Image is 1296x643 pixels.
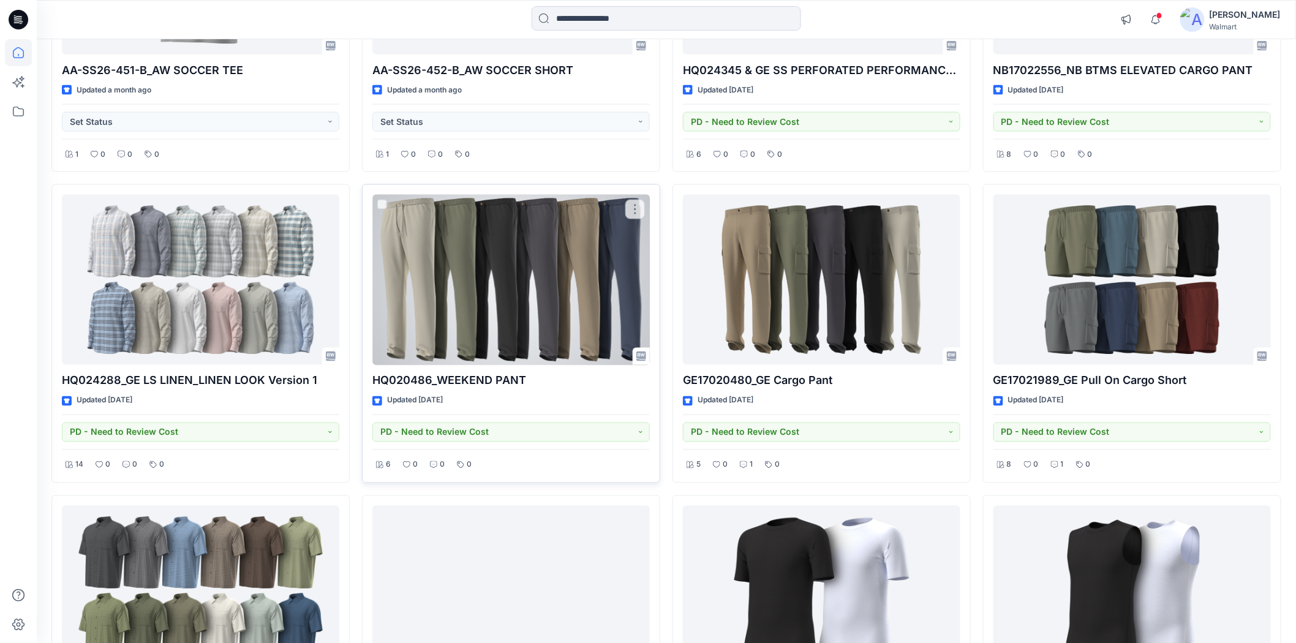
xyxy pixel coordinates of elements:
[750,459,753,472] p: 1
[1086,459,1091,472] p: 0
[77,84,151,97] p: Updated a month ago
[438,148,443,161] p: 0
[683,372,960,389] p: GE17020480_GE Cargo Pant
[683,195,960,365] a: GE17020480_GE Cargo Pant
[1210,22,1281,31] div: Walmart
[1061,459,1064,472] p: 1
[465,148,470,161] p: 0
[132,459,137,472] p: 0
[386,459,391,472] p: 6
[696,148,701,161] p: 6
[75,148,78,161] p: 1
[723,148,728,161] p: 0
[1210,7,1281,22] div: [PERSON_NAME]
[387,394,443,407] p: Updated [DATE]
[154,148,159,161] p: 0
[1180,7,1205,32] img: avatar
[411,148,416,161] p: 0
[77,394,132,407] p: Updated [DATE]
[467,459,472,472] p: 0
[159,459,164,472] p: 0
[127,148,132,161] p: 0
[698,84,753,97] p: Updated [DATE]
[372,62,650,79] p: AA-SS26-452-B_AW SOCCER SHORT
[993,62,1271,79] p: NB17022556_NB BTMS ELEVATED CARGO PANT
[1088,148,1093,161] p: 0
[777,148,782,161] p: 0
[698,394,753,407] p: Updated [DATE]
[387,84,462,97] p: Updated a month ago
[775,459,780,472] p: 0
[1007,459,1012,472] p: 8
[1007,148,1012,161] p: 8
[1008,394,1064,407] p: Updated [DATE]
[413,459,418,472] p: 0
[750,148,755,161] p: 0
[100,148,105,161] p: 0
[386,148,389,161] p: 1
[372,372,650,389] p: HQ020486_WEEKEND PANT
[696,459,701,472] p: 5
[440,459,445,472] p: 0
[993,195,1271,365] a: GE17021989_GE Pull On Cargo Short
[683,62,960,79] p: HQ024345 & GE SS PERFORATED PERFORMANCE TOP
[75,459,83,472] p: 14
[1008,84,1064,97] p: Updated [DATE]
[105,459,110,472] p: 0
[62,372,339,389] p: HQ024288_GE LS LINEN_LINEN LOOK Version 1
[372,195,650,365] a: HQ020486_WEEKEND PANT
[723,459,728,472] p: 0
[993,372,1271,389] p: GE17021989_GE Pull On Cargo Short
[1034,148,1039,161] p: 0
[1061,148,1066,161] p: 0
[62,195,339,365] a: HQ024288_GE LS LINEN_LINEN LOOK Version 1
[1034,459,1039,472] p: 0
[62,62,339,79] p: AA-SS26-451-B_AW SOCCER TEE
